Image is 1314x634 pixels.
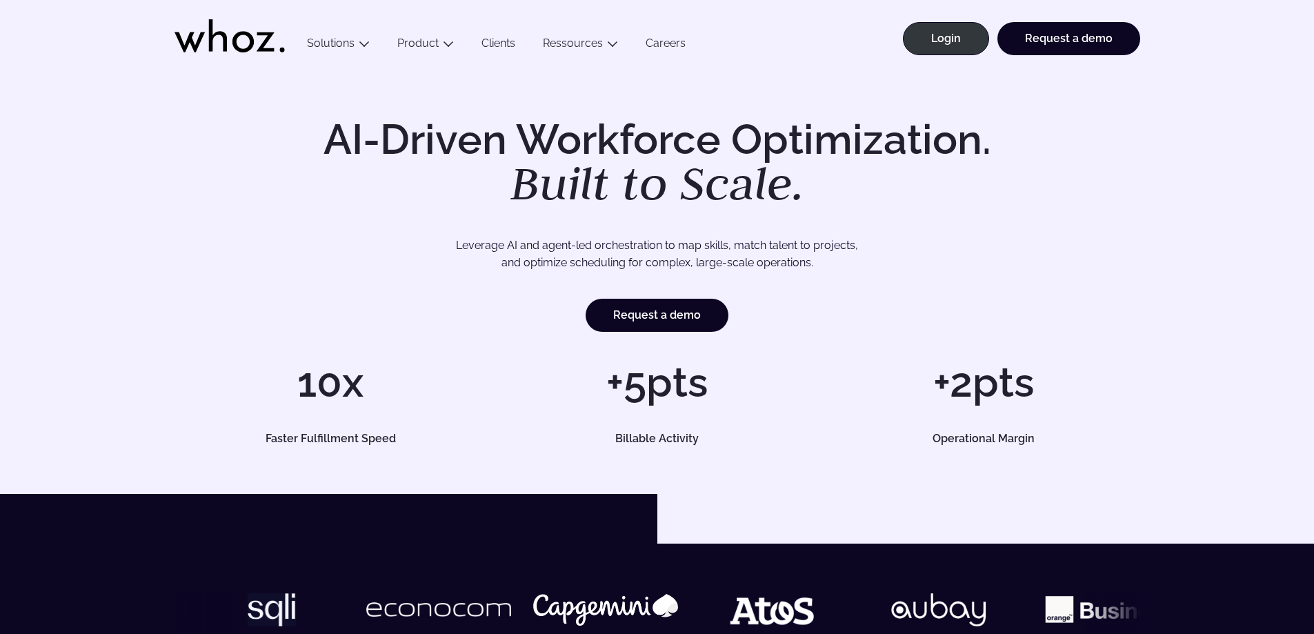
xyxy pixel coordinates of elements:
h5: Billable Activity [517,433,798,444]
em: Built to Scale. [510,152,804,213]
a: Request a demo [586,299,728,332]
button: Product [384,37,468,55]
h1: +2pts [827,361,1139,403]
h5: Faster Fulfillment Speed [190,433,471,444]
h1: 10x [175,361,487,403]
a: Ressources [543,37,603,50]
a: Product [397,37,439,50]
a: Login [903,22,989,55]
a: Careers [632,37,699,55]
a: Clients [468,37,529,55]
h1: AI-Driven Workforce Optimization. [304,119,1011,207]
button: Solutions [293,37,384,55]
a: Request a demo [997,22,1140,55]
button: Ressources [529,37,632,55]
h5: Operational Margin [843,433,1124,444]
h1: +5pts [501,361,813,403]
p: Leverage AI and agent-led orchestration to map skills, match talent to projects, and optimize sch... [223,237,1092,272]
